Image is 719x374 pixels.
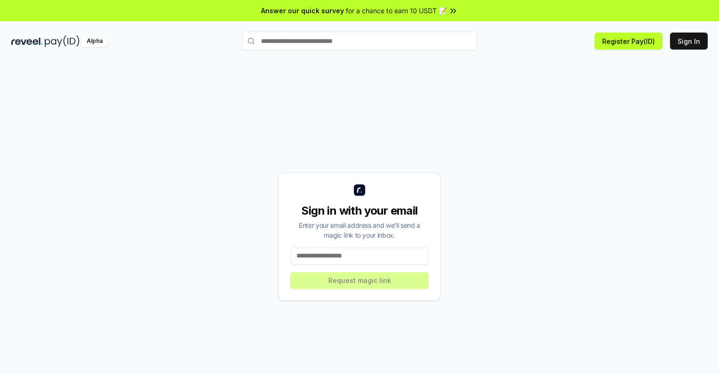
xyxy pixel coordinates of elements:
div: Sign in with your email [290,203,429,218]
div: Alpha [82,35,108,47]
img: logo_small [354,184,365,196]
img: pay_id [45,35,80,47]
span: for a chance to earn 10 USDT 📝 [346,6,447,16]
div: Enter your email address and we’ll send a magic link to your inbox. [290,220,429,240]
span: Answer our quick survey [261,6,344,16]
button: Sign In [670,33,708,50]
button: Register Pay(ID) [595,33,662,50]
img: reveel_dark [11,35,43,47]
